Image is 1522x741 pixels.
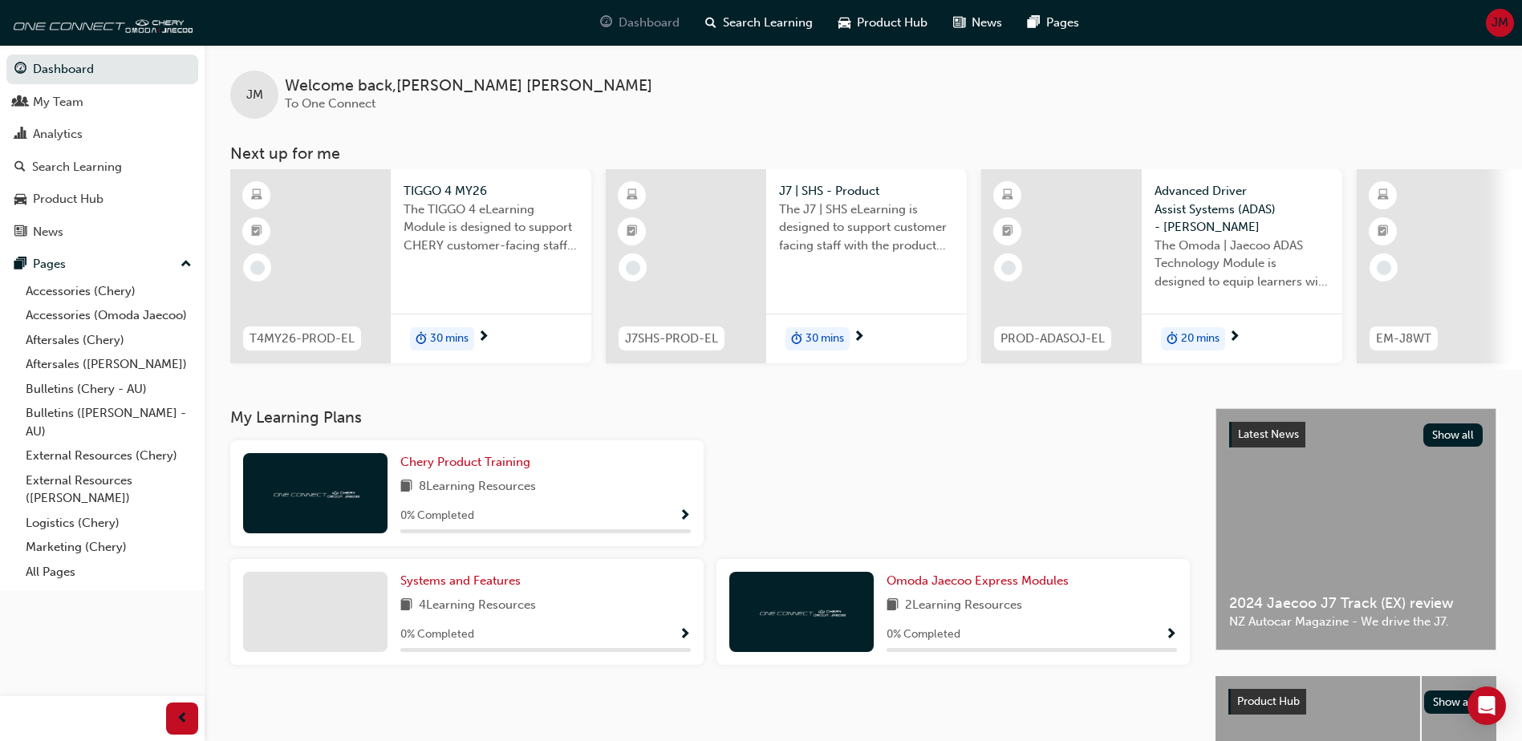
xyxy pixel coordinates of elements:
[19,352,198,377] a: Aftersales ([PERSON_NAME])
[1229,594,1483,613] span: 2024 Jaecoo J7 Track (EX) review
[19,535,198,560] a: Marketing (Chery)
[887,596,899,616] span: book-icon
[705,13,716,33] span: search-icon
[419,477,536,497] span: 8 Learning Resources
[838,13,850,33] span: car-icon
[625,330,718,348] span: J7SHS-PROD-EL
[6,119,198,149] a: Analytics
[6,51,198,249] button: DashboardMy TeamAnalyticsSearch LearningProduct HubNews
[887,626,960,644] span: 0 % Completed
[1155,182,1329,237] span: Advanced Driver Assist Systems (ADAS) - [PERSON_NAME]
[205,144,1522,163] h3: Next up for me
[285,77,652,95] span: Welcome back , [PERSON_NAME] [PERSON_NAME]
[271,485,359,500] img: oneconnect
[1000,330,1105,348] span: PROD-ADASOJ-EL
[791,329,802,350] span: duration-icon
[251,185,262,206] span: learningResourceType_ELEARNING-icon
[6,55,198,84] a: Dashboard
[1486,9,1514,37] button: JM
[972,14,1002,32] span: News
[619,14,680,32] span: Dashboard
[1492,14,1508,32] span: JM
[14,257,26,272] span: pages-icon
[400,573,521,588] span: Systems and Features
[404,200,578,255] span: The TIGGO 4 eLearning Module is designed to support CHERY customer-facing staff with the product ...
[1378,185,1389,206] span: learningResourceType_ELEARNING-icon
[6,249,198,279] button: Pages
[6,217,198,247] a: News
[1002,185,1013,206] span: learningResourceType_ELEARNING-icon
[853,330,865,345] span: next-icon
[14,63,26,77] span: guage-icon
[1015,6,1092,39] a: pages-iconPages
[600,13,612,33] span: guage-icon
[400,477,412,497] span: book-icon
[679,625,691,645] button: Show Progress
[19,377,198,402] a: Bulletins (Chery - AU)
[1028,13,1040,33] span: pages-icon
[177,709,189,729] span: prev-icon
[779,182,954,200] span: J7 | SHS - Product
[6,152,198,182] a: Search Learning
[1424,690,1484,714] button: Show all
[400,626,474,644] span: 0 % Completed
[230,408,1190,427] h3: My Learning Plans
[1378,221,1389,242] span: booktick-icon
[250,330,355,348] span: T4MY26-PROD-EL
[19,401,198,443] a: Bulletins ([PERSON_NAME] - AU)
[14,225,26,240] span: news-icon
[19,511,198,536] a: Logistics (Chery)
[1229,613,1483,631] span: NZ Autocar Magazine - We drive the J7.
[1181,330,1220,348] span: 20 mins
[19,328,198,353] a: Aftersales (Chery)
[400,453,537,472] a: Chery Product Training
[723,14,813,32] span: Search Learning
[1046,14,1079,32] span: Pages
[1229,422,1483,447] a: Latest NewsShow all
[19,443,198,468] a: External Resources (Chery)
[587,6,692,39] a: guage-iconDashboard
[181,254,192,275] span: up-icon
[887,572,1075,590] a: Omoda Jaecoo Express Modules
[887,573,1069,588] span: Omoda Jaecoo Express Modules
[1001,261,1016,275] span: learningRecordVerb_NONE-icon
[404,182,578,200] span: TIGGO 4 MY26
[33,190,103,209] div: Product Hub
[430,330,469,348] span: 30 mins
[679,628,691,642] span: Show Progress
[679,506,691,526] button: Show Progress
[1467,686,1506,725] div: Open Intercom Messenger
[679,509,691,524] span: Show Progress
[19,468,198,511] a: External Resources ([PERSON_NAME])
[940,6,1015,39] a: news-iconNews
[757,604,846,619] img: oneconnect
[1002,221,1013,242] span: booktick-icon
[779,200,954,255] span: The J7 | SHS eLearning is designed to support customer facing staff with the product and sales in...
[14,128,26,142] span: chart-icon
[419,596,536,616] span: 4 Learning Resources
[626,261,640,275] span: learningRecordVerb_NONE-icon
[826,6,940,39] a: car-iconProduct Hub
[1376,330,1431,348] span: EM-J8WT
[806,330,844,348] span: 30 mins
[400,507,474,525] span: 0 % Completed
[19,303,198,328] a: Accessories (Omoda Jaecoo)
[33,125,83,144] div: Analytics
[1167,329,1178,350] span: duration-icon
[1377,261,1391,275] span: learningRecordVerb_NONE-icon
[8,6,193,38] img: oneconnect
[14,192,26,207] span: car-icon
[1165,628,1177,642] span: Show Progress
[6,184,198,214] a: Product Hub
[33,255,66,273] div: Pages
[32,158,122,176] div: Search Learning
[6,87,198,117] a: My Team
[400,596,412,616] span: book-icon
[250,261,265,275] span: learningRecordVerb_NONE-icon
[400,572,527,590] a: Systems and Features
[251,221,262,242] span: booktick-icon
[14,160,26,175] span: search-icon
[230,169,591,363] a: T4MY26-PROD-ELTIGGO 4 MY26The TIGGO 4 eLearning Module is designed to support CHERY customer-faci...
